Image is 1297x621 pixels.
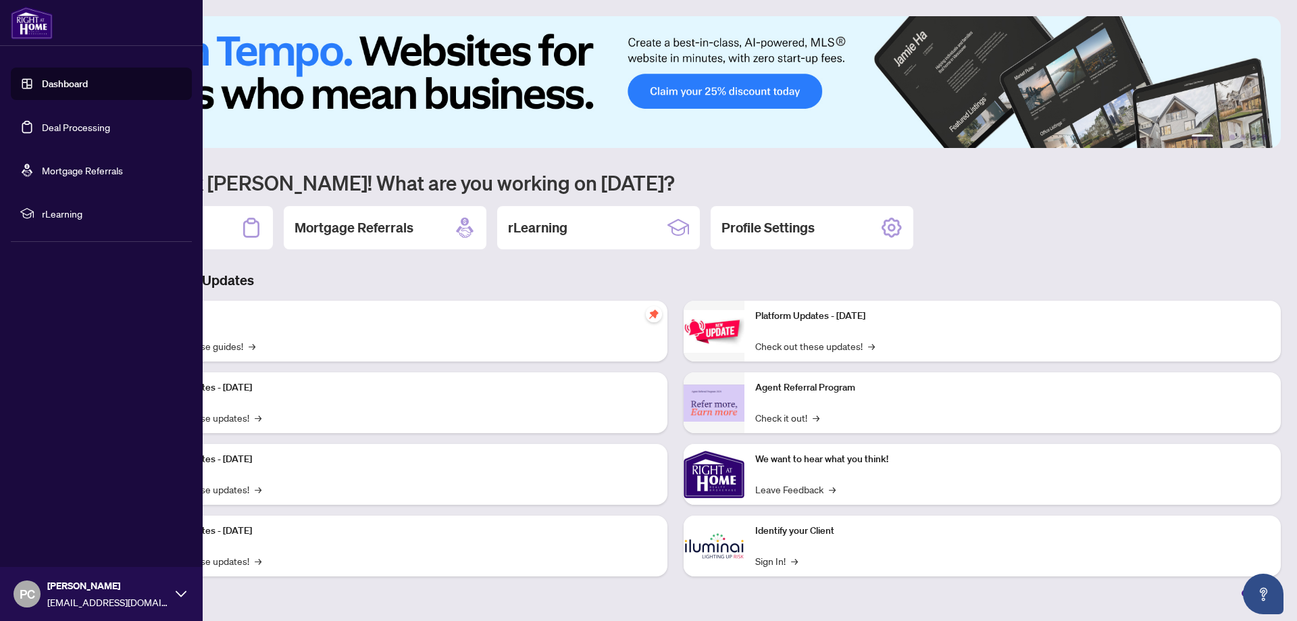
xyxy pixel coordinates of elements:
[684,384,744,422] img: Agent Referral Program
[1240,134,1246,140] button: 4
[829,482,836,497] span: →
[684,444,744,505] img: We want to hear what you think!
[255,410,261,425] span: →
[791,553,798,568] span: →
[755,553,798,568] a: Sign In!→
[755,339,875,353] a: Check out these updates!→
[813,410,819,425] span: →
[1192,134,1213,140] button: 1
[1243,574,1283,614] button: Open asap
[755,380,1270,395] p: Agent Referral Program
[755,309,1270,324] p: Platform Updates - [DATE]
[142,452,657,467] p: Platform Updates - [DATE]
[70,16,1281,148] img: Slide 0
[142,524,657,539] p: Platform Updates - [DATE]
[255,553,261,568] span: →
[142,380,657,395] p: Platform Updates - [DATE]
[721,218,815,237] h2: Profile Settings
[755,410,819,425] a: Check it out!→
[142,309,657,324] p: Self-Help
[42,78,88,90] a: Dashboard
[249,339,255,353] span: →
[684,310,744,353] img: Platform Updates - June 23, 2025
[868,339,875,353] span: →
[1229,134,1235,140] button: 3
[42,206,182,221] span: rLearning
[20,585,35,603] span: PC
[255,482,261,497] span: →
[755,452,1270,467] p: We want to hear what you think!
[684,516,744,576] img: Identify your Client
[47,595,169,610] span: [EMAIL_ADDRESS][DOMAIN_NAME]
[11,7,53,39] img: logo
[1262,134,1267,140] button: 6
[295,218,413,237] h2: Mortgage Referrals
[42,164,123,176] a: Mortgage Referrals
[42,121,110,133] a: Deal Processing
[47,578,169,593] span: [PERSON_NAME]
[755,482,836,497] a: Leave Feedback→
[646,306,662,322] span: pushpin
[70,170,1281,195] h1: Welcome back [PERSON_NAME]! What are you working on [DATE]?
[1251,134,1256,140] button: 5
[508,218,567,237] h2: rLearning
[755,524,1270,539] p: Identify your Client
[1219,134,1224,140] button: 2
[70,271,1281,290] h3: Brokerage & Industry Updates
